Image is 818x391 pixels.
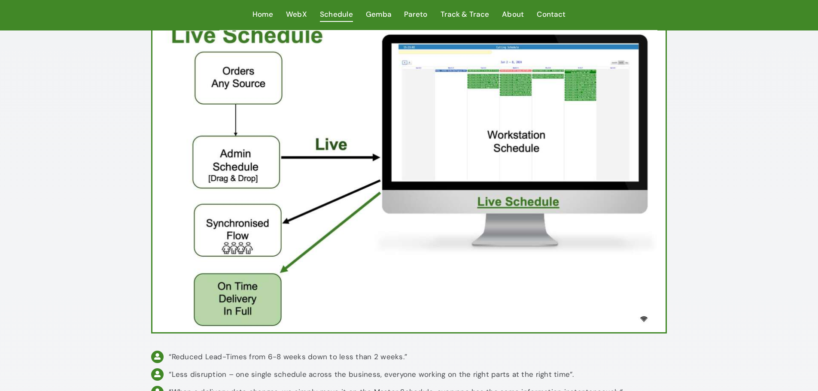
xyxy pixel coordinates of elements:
img: Live Schedule [152,23,665,332]
div: “Less disruption – one single schedule across the business, everyone working on the right parts a... [169,368,666,381]
a: Schedule [320,8,353,21]
a: About [502,8,524,21]
a: Pareto [404,8,428,21]
div: “Reduced Lead-Times from 6-8 weeks down to less than 2 weeks.” [169,351,666,363]
a: Contact [537,8,566,21]
a: Gemba [366,8,391,21]
a: Home [252,8,273,21]
a: WebX [286,8,307,21]
a: Track & Trace [441,8,489,21]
